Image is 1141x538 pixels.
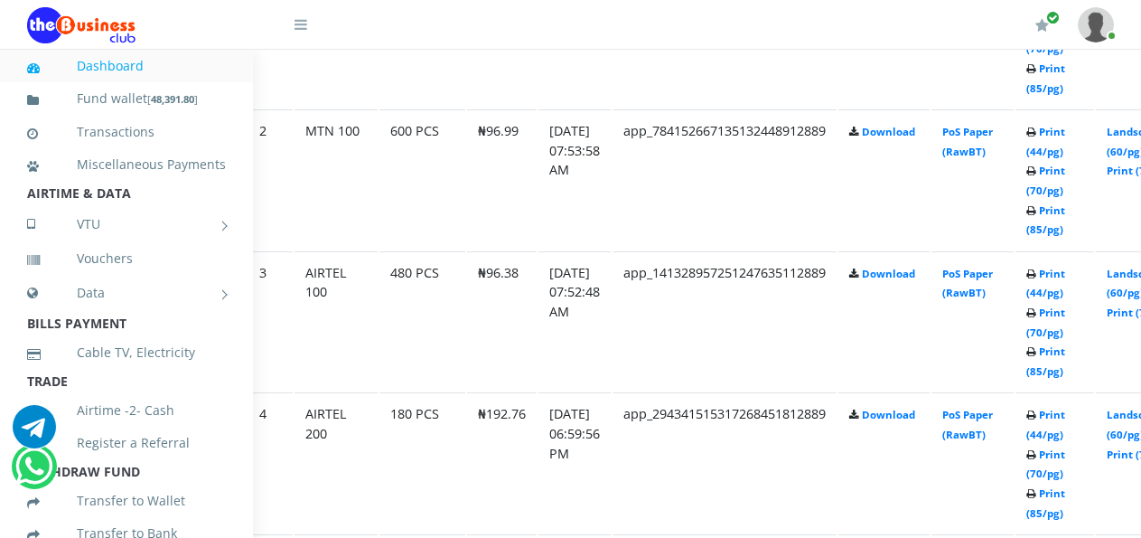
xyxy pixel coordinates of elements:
a: Print (70/pg) [1026,448,1065,481]
a: PoS Paper (RawBT) [942,408,993,441]
a: Download [862,408,915,421]
a: Fund wallet[48,391.80] [27,78,226,120]
td: MTN 100 [295,109,378,250]
a: Dashboard [27,45,226,87]
a: Print (85/pg) [1026,345,1065,378]
a: Print (70/pg) [1026,306,1065,339]
small: [ ] [147,92,198,106]
td: 180 PCS [379,392,465,533]
a: Vouchers [27,238,226,279]
img: User [1078,7,1114,42]
a: Print (85/pg) [1026,486,1065,520]
a: Chat for support [15,458,52,488]
td: [DATE] 07:53:58 AM [538,109,611,250]
td: 2 [248,109,293,250]
a: Print (44/pg) [1026,125,1065,158]
a: Airtime -2- Cash [27,390,226,431]
td: app_784152667135132448912889 [613,109,837,250]
b: 48,391.80 [151,92,194,106]
i: Renew/Upgrade Subscription [1035,18,1049,33]
a: PoS Paper (RawBT) [942,267,993,300]
a: Download [862,267,915,280]
span: Renew/Upgrade Subscription [1046,11,1060,24]
a: Chat for support [13,419,56,448]
td: ₦96.38 [467,251,537,392]
a: Data [27,270,226,316]
td: [DATE] 07:52:48 AM [538,251,611,392]
a: Cable TV, Electricity [27,332,226,373]
a: Print (85/pg) [1026,203,1065,237]
a: Transfer to Wallet [27,480,226,522]
td: 4 [248,392,293,533]
a: Print (44/pg) [1026,408,1065,441]
a: Download [862,125,915,138]
td: 480 PCS [379,251,465,392]
a: PoS Paper (RawBT) [942,125,993,158]
img: Logo [27,7,136,43]
td: AIRTEL 100 [295,251,378,392]
td: 3 [248,251,293,392]
td: 600 PCS [379,109,465,250]
td: app_141328957251247635112889 [613,251,837,392]
a: Print (85/pg) [1026,61,1065,95]
a: Miscellaneous Payments [27,144,226,185]
a: Transactions [27,111,226,153]
td: ₦192.76 [467,392,537,533]
td: AIRTEL 200 [295,392,378,533]
td: [DATE] 06:59:56 PM [538,392,611,533]
a: Register a Referral [27,422,226,464]
a: Print (70/pg) [1026,164,1065,197]
td: app_294341515317268451812889 [613,392,837,533]
a: VTU [27,202,226,247]
a: Print (44/pg) [1026,267,1065,300]
td: ₦96.99 [467,109,537,250]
